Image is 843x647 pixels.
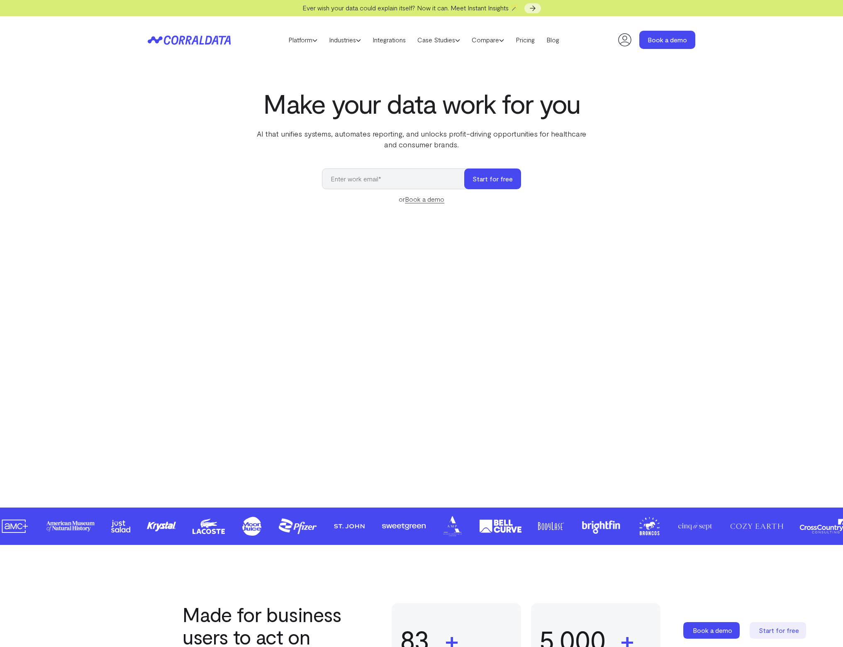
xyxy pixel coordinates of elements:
a: Start for free [750,622,808,639]
a: Industries [323,34,367,46]
a: Book a demo [683,622,741,639]
input: Enter work email* [322,168,473,189]
a: Book a demo [639,31,695,49]
a: Compare [466,34,510,46]
a: Integrations [367,34,412,46]
button: Start for free [464,168,521,189]
a: Pricing [510,34,541,46]
span: Ever wish your data could explain itself? Now it can. Meet Instant Insights 🪄 [302,4,519,12]
a: Case Studies [412,34,466,46]
a: Platform [283,34,323,46]
h1: Make your data work for you [252,88,591,118]
span: Book a demo [693,626,732,634]
div: or [322,194,521,204]
p: AI that unifies systems, automates reporting, and unlocks profit-driving opportunities for health... [252,128,591,150]
a: Blog [541,34,565,46]
a: Book a demo [405,195,444,203]
span: Start for free [759,626,799,634]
